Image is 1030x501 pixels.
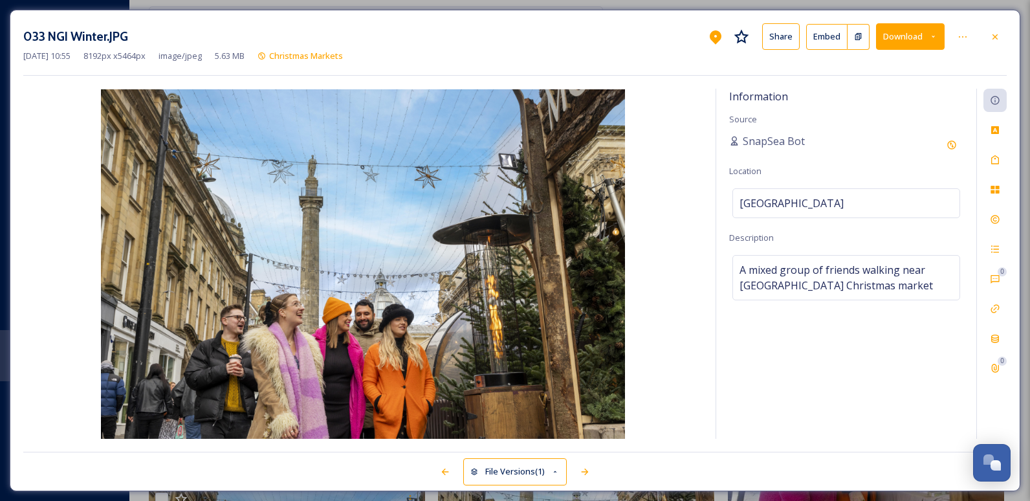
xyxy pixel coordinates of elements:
[729,165,762,177] span: Location
[729,113,757,125] span: Source
[973,444,1011,482] button: Open Chat
[23,89,703,439] img: 033%20NGI%20Winter.JPG
[998,267,1007,276] div: 0
[159,50,202,62] span: image/jpeg
[876,23,945,50] button: Download
[740,262,953,293] span: A mixed group of friends walking near [GEOGRAPHIC_DATA] Christmas market
[269,50,343,61] span: Christmas Markets
[729,89,788,104] span: Information
[998,357,1007,366] div: 0
[806,24,848,50] button: Embed
[463,458,567,485] button: File Versions(1)
[740,195,844,211] span: [GEOGRAPHIC_DATA]
[743,133,805,149] span: SnapSea Bot
[762,23,800,50] button: Share
[23,27,128,46] h3: 033 NGI Winter.JPG
[729,232,774,243] span: Description
[215,50,245,62] span: 5.63 MB
[83,50,146,62] span: 8192 px x 5464 px
[23,50,71,62] span: [DATE] 10:55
